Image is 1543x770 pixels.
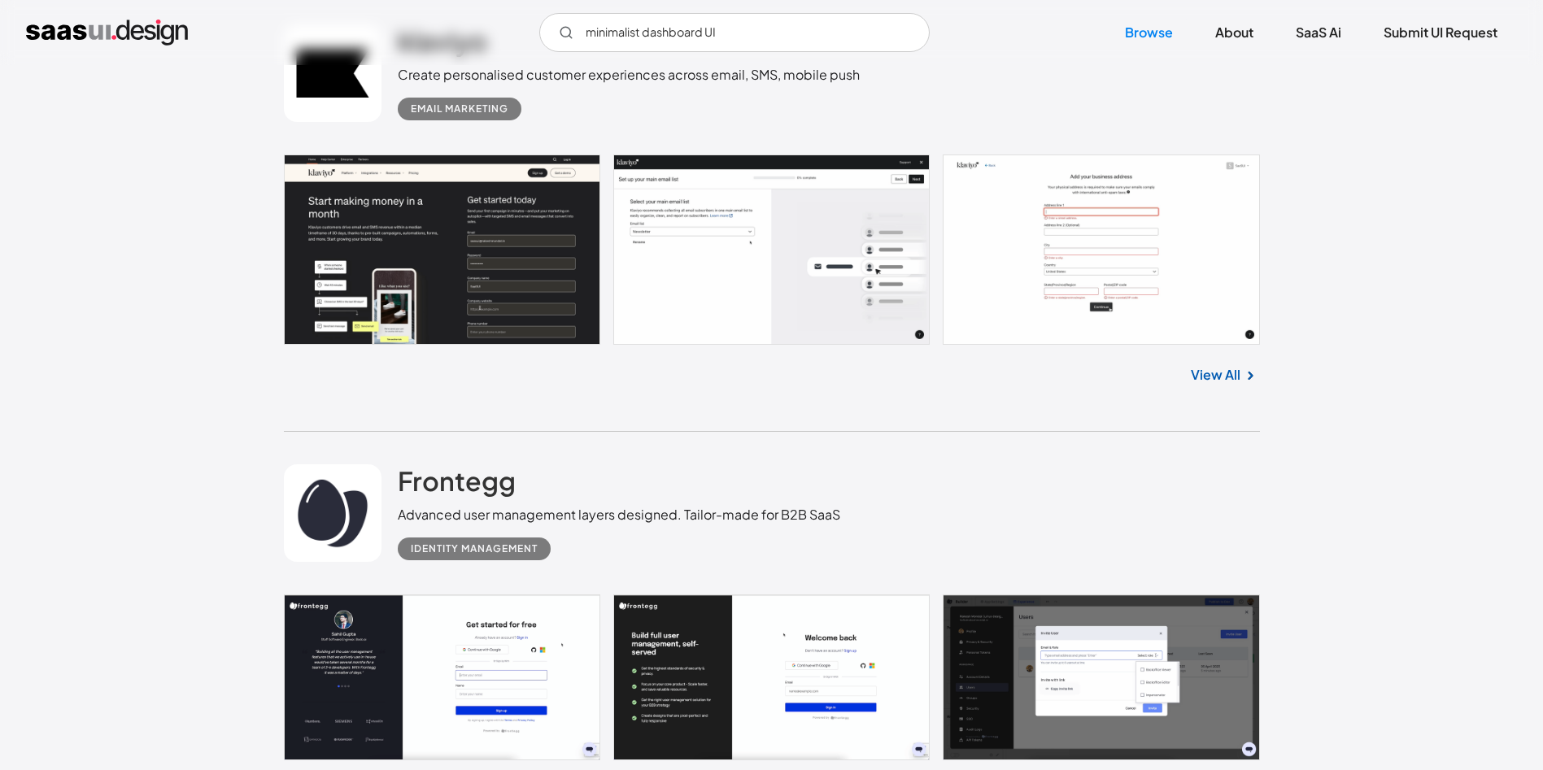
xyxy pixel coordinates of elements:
div: Identity Management [411,539,538,559]
a: Frontegg [398,464,516,505]
form: Email Form [539,13,930,52]
div: Advanced user management layers designed. Tailor-made for B2B SaaS [398,505,840,524]
div: Email Marketing [411,99,508,119]
a: Browse [1105,15,1192,50]
h2: Frontegg [398,464,516,497]
a: About [1196,15,1273,50]
a: Submit UI Request [1364,15,1517,50]
div: Create personalised customer experiences across email, SMS, mobile push [398,65,860,85]
a: home [26,20,188,46]
a: SaaS Ai [1276,15,1361,50]
input: Search UI designs you're looking for... [539,13,930,52]
a: View All [1191,365,1240,385]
